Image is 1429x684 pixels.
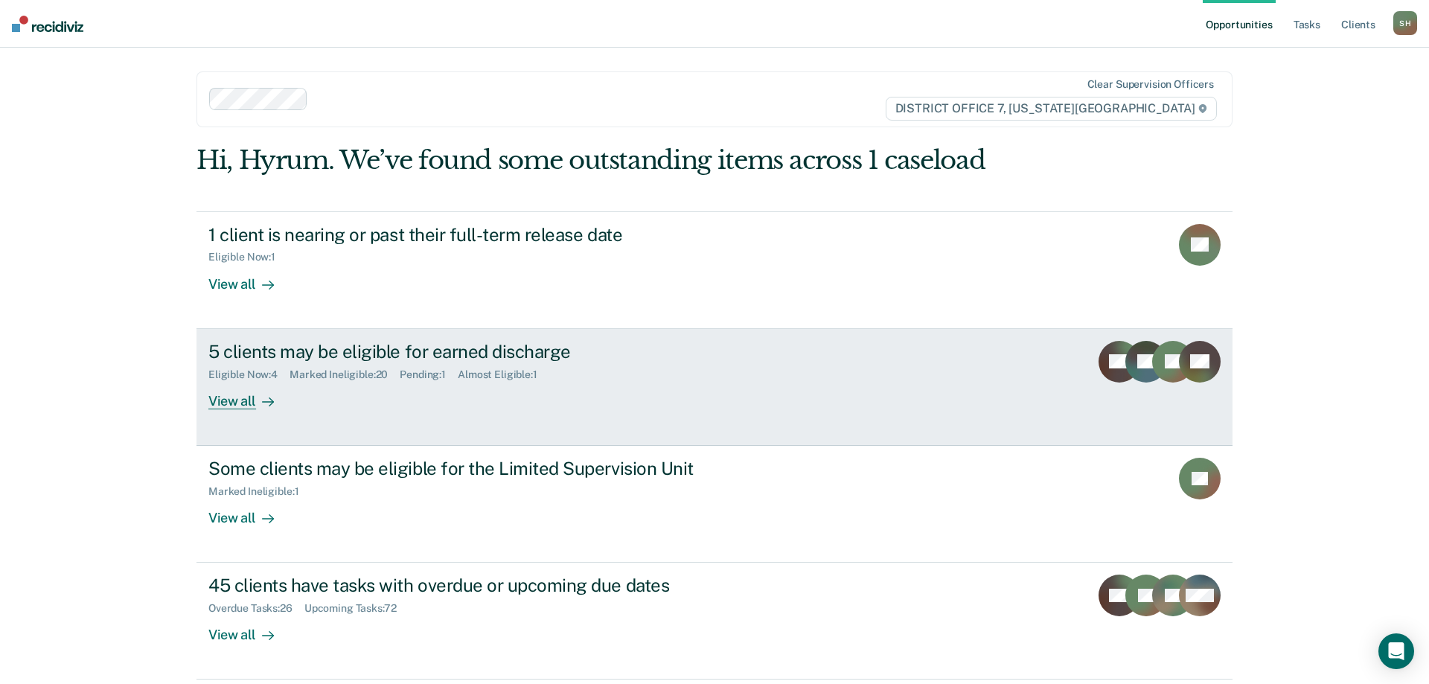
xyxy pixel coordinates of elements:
[1378,633,1414,669] div: Open Intercom Messenger
[208,224,731,246] div: 1 client is nearing or past their full-term release date
[208,602,304,615] div: Overdue Tasks : 26
[196,145,1026,176] div: Hi, Hyrum. We’ve found some outstanding items across 1 caseload
[196,329,1233,446] a: 5 clients may be eligible for earned dischargeEligible Now:4Marked Ineligible:20Pending:1Almost E...
[1393,11,1417,35] button: SH
[196,563,1233,680] a: 45 clients have tasks with overdue or upcoming due datesOverdue Tasks:26Upcoming Tasks:72View all
[208,575,731,596] div: 45 clients have tasks with overdue or upcoming due dates
[290,368,400,381] div: Marked Ineligible : 20
[208,498,292,527] div: View all
[208,458,731,479] div: Some clients may be eligible for the Limited Supervision Unit
[208,380,292,409] div: View all
[304,602,409,615] div: Upcoming Tasks : 72
[196,211,1233,329] a: 1 client is nearing or past their full-term release dateEligible Now:1View all
[886,97,1217,121] span: DISTRICT OFFICE 7, [US_STATE][GEOGRAPHIC_DATA]
[400,368,458,381] div: Pending : 1
[208,485,310,498] div: Marked Ineligible : 1
[1393,11,1417,35] div: S H
[458,368,549,381] div: Almost Eligible : 1
[208,341,731,362] div: 5 clients may be eligible for earned discharge
[208,615,292,644] div: View all
[208,368,290,381] div: Eligible Now : 4
[208,251,287,263] div: Eligible Now : 1
[196,446,1233,563] a: Some clients may be eligible for the Limited Supervision UnitMarked Ineligible:1View all
[1087,78,1214,91] div: Clear supervision officers
[12,16,83,32] img: Recidiviz
[208,263,292,293] div: View all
